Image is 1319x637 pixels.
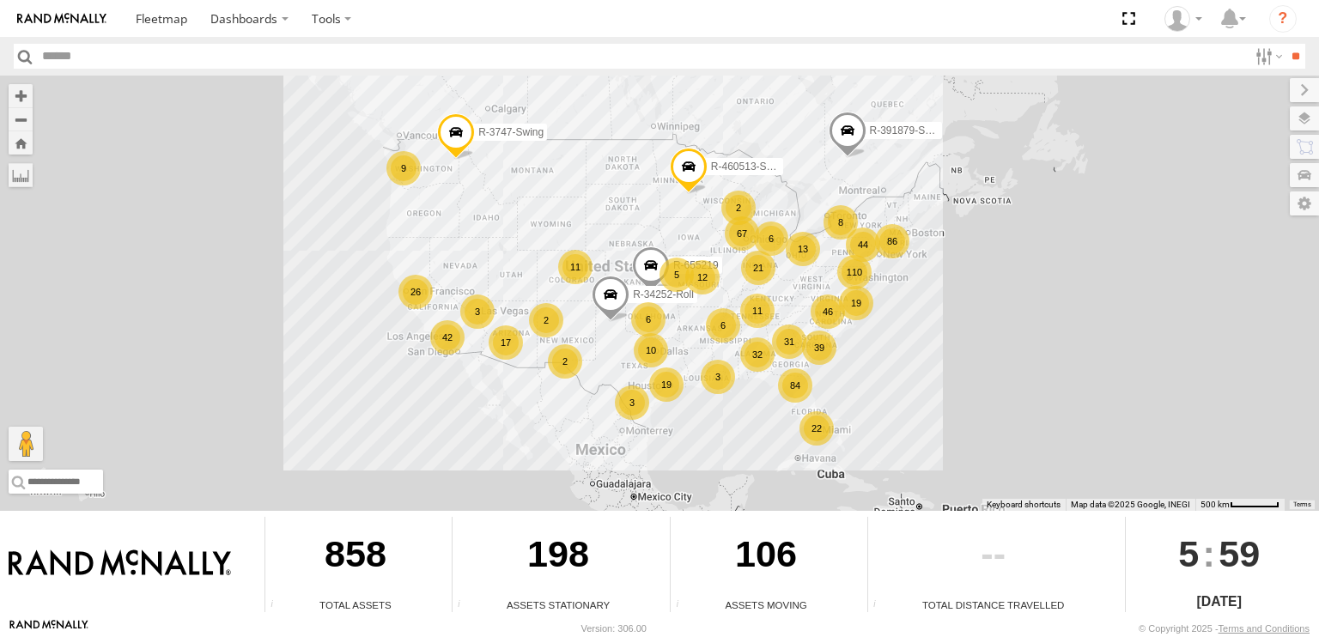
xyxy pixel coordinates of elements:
[1200,500,1230,509] span: 500 km
[1126,591,1313,612] div: [DATE]
[772,325,806,359] div: 31
[671,517,860,598] div: 106
[671,598,860,612] div: Assets Moving
[1158,6,1208,32] div: Jose Goitia
[1139,623,1310,634] div: © Copyright 2025 -
[9,84,33,107] button: Zoom in
[265,598,446,612] div: Total Assets
[478,125,544,137] span: R-3747-Swing
[711,161,787,173] span: R-460513-Swing
[1195,499,1285,511] button: Map Scale: 500 km per 54 pixels
[740,294,775,328] div: 11
[1126,517,1313,591] div: :
[802,331,836,365] div: 39
[725,216,759,251] div: 67
[673,259,719,271] span: R-655219
[633,288,694,300] span: R-34252-Roll
[1219,623,1310,634] a: Terms and Conditions
[701,360,735,394] div: 3
[1249,44,1286,69] label: Search Filter Options
[430,320,465,355] div: 42
[846,227,880,262] div: 44
[824,205,858,240] div: 8
[868,598,1119,612] div: Total Distance Travelled
[615,385,649,420] div: 3
[721,191,756,225] div: 2
[1071,500,1190,509] span: Map data ©2025 Google, INEGI
[839,286,873,320] div: 19
[740,337,775,372] div: 32
[987,499,1061,511] button: Keyboard shortcuts
[671,599,696,612] div: Total number of assets current in transit.
[529,303,563,337] div: 2
[9,427,43,461] button: Drag Pegman onto the map to open Street View
[9,163,33,187] label: Measure
[778,368,812,403] div: 84
[9,107,33,131] button: Zoom out
[799,411,834,446] div: 22
[1290,191,1319,215] label: Map Settings
[649,367,684,402] div: 19
[870,124,946,136] span: R-391879-Swing
[581,623,647,634] div: Version: 306.00
[1269,5,1297,33] i: ?
[837,255,872,289] div: 110
[453,517,664,598] div: 198
[558,250,593,284] div: 11
[548,344,582,379] div: 2
[706,308,740,343] div: 6
[868,599,894,612] div: Total distance travelled by all assets within specified date range and applied filters
[1219,517,1260,591] span: 59
[9,549,231,579] img: Rand McNally
[398,275,433,309] div: 26
[265,517,446,598] div: 858
[631,302,666,337] div: 6
[741,251,775,285] div: 21
[9,620,88,637] a: Visit our Website
[17,13,106,25] img: rand-logo.svg
[634,333,668,367] div: 10
[489,325,523,360] div: 17
[1293,500,1311,507] a: Terms (opens in new tab)
[453,598,664,612] div: Assets Stationary
[453,599,478,612] div: Total number of assets current stationary.
[659,258,694,292] div: 5
[875,224,909,258] div: 86
[786,232,820,266] div: 13
[754,221,788,256] div: 6
[1178,517,1199,591] span: 5
[9,131,33,155] button: Zoom Home
[265,599,291,612] div: Total number of Enabled Assets
[386,151,421,185] div: 9
[811,294,845,329] div: 46
[460,294,495,329] div: 3
[685,260,720,294] div: 12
